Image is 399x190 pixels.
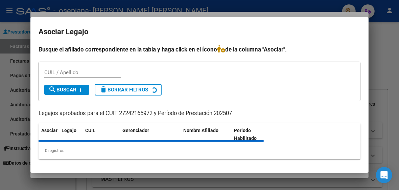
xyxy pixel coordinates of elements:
[83,123,120,146] datatable-header-cell: CUIL
[44,85,89,95] button: Buscar
[39,123,59,146] datatable-header-cell: Asociar
[85,128,95,133] span: CUIL
[234,128,257,141] span: Periodo Habilitado
[39,109,360,118] p: Legajos aprobados para el CUIT 27242165972 y Período de Prestación 202507
[39,25,360,38] h2: Asociar Legajo
[62,128,76,133] span: Legajo
[120,123,181,146] datatable-header-cell: Gerenciador
[39,45,360,54] h4: Busque el afiliado correspondiente en la tabla y haga click en el ícono de la columna "Asociar".
[231,123,277,146] datatable-header-cell: Periodo Habilitado
[41,128,57,133] span: Asociar
[48,85,56,93] mat-icon: search
[99,87,148,93] span: Borrar Filtros
[39,142,360,159] div: 0 registros
[122,128,149,133] span: Gerenciador
[99,85,108,93] mat-icon: delete
[48,87,76,93] span: Buscar
[183,128,218,133] span: Nombre Afiliado
[59,123,83,146] datatable-header-cell: Legajo
[95,84,162,96] button: Borrar Filtros
[376,167,392,183] div: Open Intercom Messenger
[181,123,231,146] datatable-header-cell: Nombre Afiliado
